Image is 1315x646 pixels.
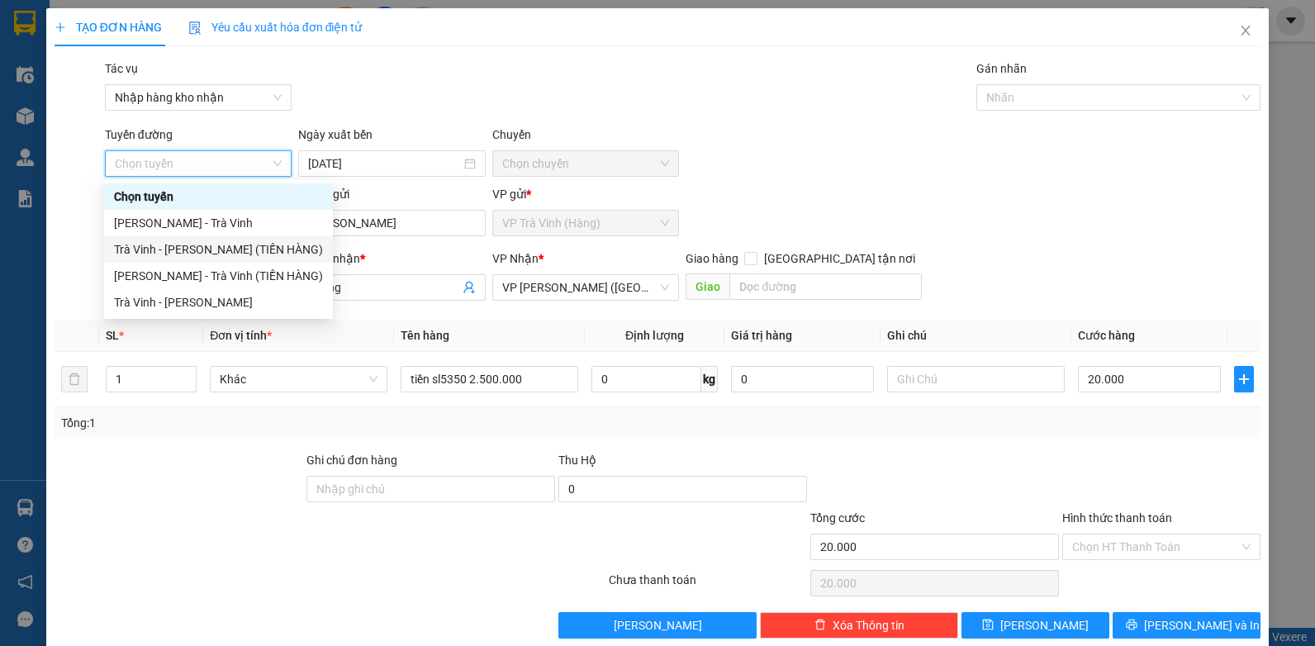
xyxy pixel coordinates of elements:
span: save [982,619,994,632]
span: Tổng cước [810,511,865,525]
div: Trà Vinh - [PERSON_NAME] [114,293,323,311]
strong: BIÊN NHẬN GỬI HÀNG [55,9,192,25]
span: Đơn vị tính [210,329,272,342]
span: delete [814,619,826,632]
input: Ghi chú đơn hàng [306,476,555,502]
p: GỬI: [7,32,241,48]
div: Hồ Chí Minh - Trà Vinh (TIỀN HÀNG) [104,263,333,289]
div: [PERSON_NAME] - Trà Vinh (TIỀN HÀNG) [114,267,323,285]
div: Hồ Chí Minh - Trà Vinh [104,210,333,236]
label: Hình thức thanh toán [1062,511,1172,525]
span: [GEOGRAPHIC_DATA] tận nơi [757,249,922,268]
div: Tuyến đường [105,126,292,150]
span: GIAO: [7,107,40,123]
p: NHẬN: [7,55,241,87]
span: [PERSON_NAME] [614,616,702,634]
div: Trà Vinh - [PERSON_NAME] (TIỀN HÀNG) [114,240,323,259]
span: Chọn chuyến [502,151,670,176]
button: [PERSON_NAME] [558,612,757,639]
span: plus [55,21,66,33]
div: Chưa thanh toán [607,571,809,600]
div: Người nhận [298,249,486,268]
label: Tác vụ [105,62,138,75]
span: [PERSON_NAME] [1000,616,1089,634]
span: VP Nhận [492,252,539,265]
img: icon [188,21,202,35]
span: TẠO ĐƠN HÀNG [55,21,162,34]
input: Ghi Chú [887,366,1065,392]
div: Tổng: 1 [61,414,509,432]
span: Chọn tuyến [115,151,282,176]
div: [PERSON_NAME] - Trà Vinh [114,214,323,232]
span: VP Trần Phú (Hàng) [502,275,670,300]
div: Trà Vinh - Hồ Chí Minh (TIỀN HÀNG) [104,236,333,263]
span: Giá trị hàng [731,329,792,342]
span: VP Trà Vinh (Hàng) [502,211,670,235]
input: VD: Bàn, Ghế [401,366,578,392]
div: Chọn tuyến [114,188,323,206]
span: plus [1235,373,1253,386]
span: Xóa Thông tin [833,616,904,634]
span: Khác [220,367,377,392]
th: Ghi chú [881,320,1071,352]
div: Chuyến [492,126,680,150]
button: printer[PERSON_NAME] và In [1113,612,1260,639]
span: SL [106,329,119,342]
button: Close [1222,8,1269,55]
div: Chọn tuyến [104,183,333,210]
span: Định lượng [625,329,684,342]
span: VP [PERSON_NAME] (Hàng) - [34,32,206,48]
span: user-add [463,281,476,294]
input: 14/08/2025 [308,154,461,173]
span: close [1239,24,1252,37]
span: Giao [686,273,729,300]
span: VP [PERSON_NAME] ([GEOGRAPHIC_DATA]) [7,55,166,87]
label: Gán nhãn [976,62,1027,75]
span: thức [88,89,115,105]
span: Thu Hộ [558,454,596,467]
button: delete [61,366,88,392]
button: save[PERSON_NAME] [961,612,1109,639]
span: Nhập hàng kho nhận [115,85,282,110]
div: Người gửi [298,185,486,203]
span: Giao hàng [686,252,738,265]
input: Dọc đường [729,273,921,300]
span: printer [1126,619,1137,632]
span: Yêu cầu xuất hóa đơn điện tử [188,21,363,34]
button: plus [1234,366,1254,392]
input: 0 [731,366,874,392]
span: Tên hàng [401,329,449,342]
span: Cước hàng [1078,329,1135,342]
div: Trà Vinh - Hồ Chí Minh [104,289,333,316]
label: Ghi chú đơn hàng [306,454,397,467]
div: VP gửi [492,185,680,203]
div: Ngày xuất bến [298,126,486,150]
span: [PERSON_NAME] và In [1144,616,1260,634]
span: kg [701,366,718,392]
button: deleteXóa Thông tin [760,612,958,639]
span: 0702972295 - [7,89,115,105]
